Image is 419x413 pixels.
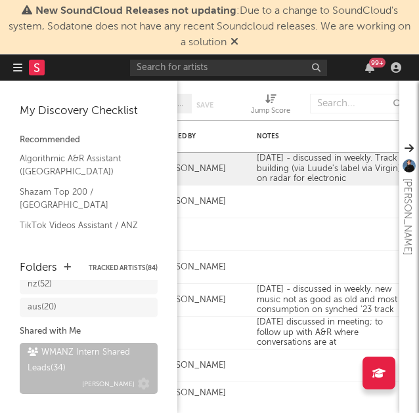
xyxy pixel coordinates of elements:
span: Dismiss [231,37,238,48]
div: Notes [257,132,388,140]
div: Pitched By [158,132,224,140]
div: Recommended [20,132,158,148]
div: [DATE] - discussed in weekly. new music not as good as old and most consumption on synched '23 track [250,285,414,315]
span: New SoundCloud Releases not updating [35,6,236,16]
span: [PERSON_NAME] [82,376,135,392]
div: [PERSON_NAME] [152,197,232,207]
a: nz(52) [20,275,158,294]
button: 99+ [365,62,374,73]
div: [DATE] discussed in meeting; to follow up with A&R where conversations are at [250,317,414,348]
div: aus ( 20 ) [28,300,56,315]
input: Search... [310,94,408,113]
div: [PERSON_NAME] [152,361,232,371]
div: My Discovery Checklist [20,104,158,119]
a: WMANZ Intern Shared Leads(34)[PERSON_NAME] [20,343,158,394]
div: [PERSON_NAME] [399,178,415,255]
div: [PERSON_NAME] [152,164,232,174]
div: nz ( 52 ) [28,277,52,292]
div: 99 + [369,58,386,68]
div: Jump Score [251,87,290,125]
div: Folders [20,260,57,276]
div: Shared with Me [20,324,158,340]
button: Save [196,102,213,109]
div: WMANZ Intern Shared Leads ( 34 ) [28,345,146,376]
a: TikTok Videos Assistant / ANZ [20,218,144,233]
a: Algorithmic A&R Assistant ([GEOGRAPHIC_DATA]) [20,151,144,178]
div: [PERSON_NAME] [152,295,232,305]
div: Jump Score [251,104,290,119]
a: aus(20) [20,298,158,317]
div: [PERSON_NAME] [152,262,232,273]
a: Shazam Top 200 / [GEOGRAPHIC_DATA] [20,185,144,212]
button: Tracked Artists(84) [89,265,158,271]
div: [PERSON_NAME] [152,388,232,408]
div: [DATE] - discussed in weekly. Track is building (via Luude's label via Virgin) - on radar for ele... [250,153,414,184]
span: : Due to a change to SoundCloud's system, Sodatone does not have any recent Soundcloud releases. ... [9,6,410,48]
input: Search for artists [130,60,327,76]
